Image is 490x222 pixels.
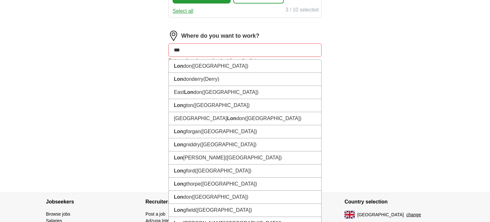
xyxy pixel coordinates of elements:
[202,89,258,95] span: ([GEOGRAPHIC_DATA])
[345,193,444,211] h4: Country selection
[174,155,183,160] strong: Lon
[174,103,183,108] strong: Lon
[169,60,321,73] li: don
[193,103,249,108] span: ([GEOGRAPHIC_DATA])
[174,194,183,200] strong: Lon
[195,168,251,173] span: ([GEOGRAPHIC_DATA])
[169,112,321,125] li: [GEOGRAPHIC_DATA] don
[169,86,321,99] li: East don
[201,129,257,134] span: ([GEOGRAPHIC_DATA])
[245,116,301,121] span: ([GEOGRAPHIC_DATA])
[203,76,219,82] span: (Derry)
[174,76,183,82] strong: Lon
[345,211,355,218] img: UK flag
[168,31,179,41] img: location.png
[184,89,193,95] strong: Lon
[181,32,259,40] label: Where do you want to work?
[286,6,319,15] div: 3 / 10 selected
[174,63,183,69] strong: Lon
[227,116,236,121] strong: Lon
[169,125,321,138] li: gforgan
[174,168,183,173] strong: Lon
[192,63,248,69] span: ([GEOGRAPHIC_DATA])
[200,142,256,147] span: ([GEOGRAPHIC_DATA])
[174,142,183,147] strong: Lon
[145,211,165,217] a: Post a job
[169,165,321,178] li: gford
[173,7,193,15] button: Select all
[225,155,282,160] span: ([GEOGRAPHIC_DATA])
[169,191,321,204] li: don
[174,129,183,134] strong: Lon
[192,194,248,200] span: ([GEOGRAPHIC_DATA])
[169,151,321,165] li: [PERSON_NAME]
[196,207,252,213] span: ([GEOGRAPHIC_DATA])
[357,211,404,218] span: [GEOGRAPHIC_DATA]
[46,211,70,217] a: Browse jobs
[174,181,183,187] strong: Lon
[169,178,321,191] li: gthorpe
[169,138,321,151] li: gniddry
[169,204,321,217] li: gfield
[169,73,321,86] li: donderry
[174,207,183,213] strong: Lon
[169,99,321,112] li: gton
[168,57,322,65] div: Enter a location and select from the list
[201,181,257,187] span: ([GEOGRAPHIC_DATA])
[406,211,421,218] button: change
